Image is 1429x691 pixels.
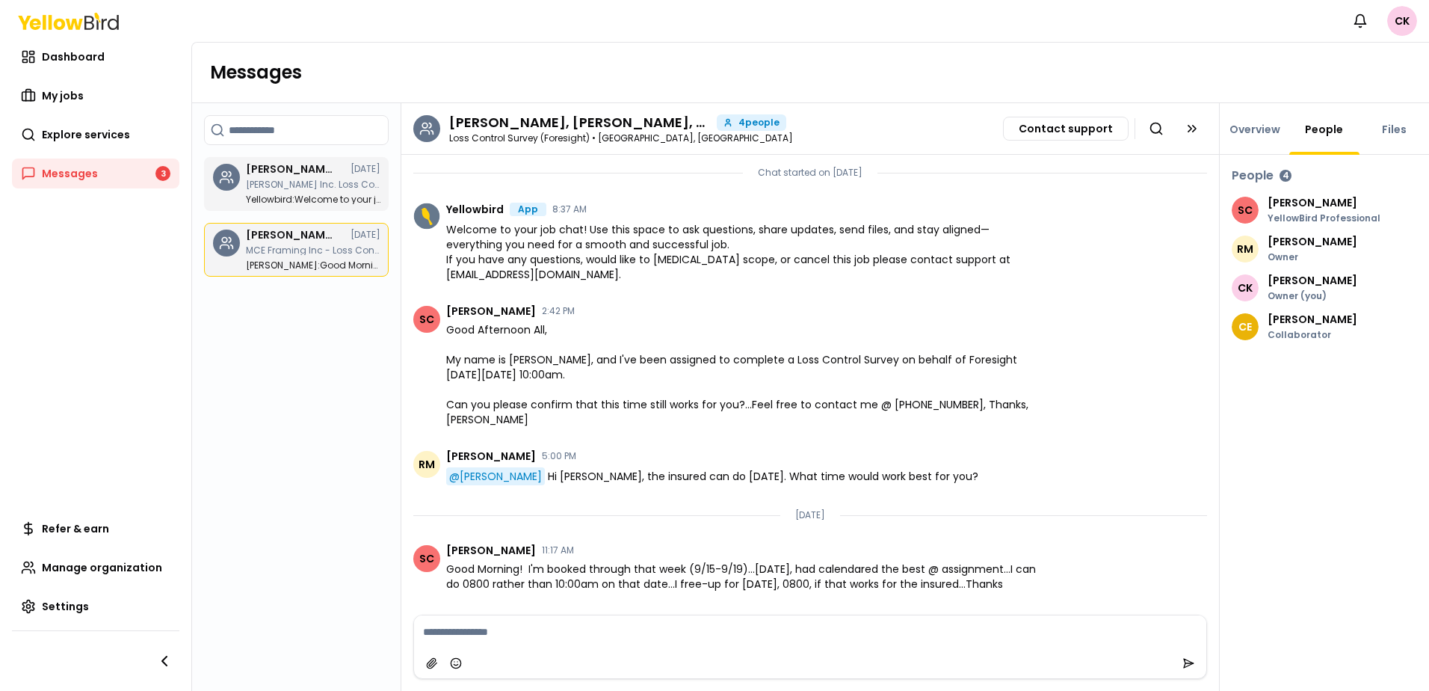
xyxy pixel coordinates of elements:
[12,592,179,621] a: Settings
[12,159,179,188] a: Messages3
[351,230,380,239] time: [DATE]
[12,553,179,583] a: Manage organization
[204,157,389,211] a: [PERSON_NAME], [PERSON_NAME], [PERSON_NAME], [PERSON_NAME][DATE][PERSON_NAME] Inc. Loss Control S...
[413,451,440,478] span: RM
[542,546,574,555] time: 11:17 AM
[542,452,576,461] time: 5:00 PM
[446,322,1042,427] span: Good Afternoon All, My name is [PERSON_NAME], and I've been assigned to complete a Loss Control S...
[446,306,536,316] span: [PERSON_NAME]
[42,560,162,575] span: Manage organization
[1232,167,1274,185] h3: People
[42,599,89,614] span: Settings
[1373,122,1416,137] a: Files
[42,88,84,103] span: My jobs
[210,61,1411,85] h1: Messages
[1268,197,1380,208] p: [PERSON_NAME]
[1268,253,1357,262] p: Owner
[449,116,711,129] h3: Sean Chapman, Ricardo Macias, Cody Kelly, Cruz Estrada
[413,306,440,333] span: SC
[42,166,98,181] span: Messages
[1003,117,1129,141] button: Contact support
[1232,236,1259,262] span: RM
[246,180,380,189] p: Gordon- Fiano Inc. Loss Control Survey (Foresight) - 5557 Calle Arena, Carpinteria, CA 93013
[42,49,105,64] span: Dashboard
[542,307,575,316] time: 2:42 PM
[351,165,380,173] time: [DATE]
[1268,275,1357,286] p: [PERSON_NAME]
[552,205,587,214] time: 8:37 AM
[246,164,336,174] h3: Richard F. Moreno, Ricardo Macias, Cody Kelly, Luis Gordon -Fiano
[42,127,130,142] span: Explore services
[1268,236,1357,247] p: [PERSON_NAME]
[12,81,179,111] a: My jobs
[246,246,380,255] p: MCE Framing Inc - Loss Control Survey (Foresight) - 14971 Saroni Parkway , Clearlake, CA 95422
[246,195,380,204] p: Welcome to your job chat! Use this space to ask questions, share updates, send files, and stay al...
[449,134,793,143] p: Loss Control Survey (Foresight) • [GEOGRAPHIC_DATA], [GEOGRAPHIC_DATA]
[246,230,336,240] h3: Sean Chapman, Ricardo Macias, Cody Kelly, Cruz Estrada
[413,545,440,572] span: SC
[12,42,179,72] a: Dashboard
[446,204,504,215] span: Yellowbird
[1280,170,1291,182] div: 4
[246,261,380,270] p: Good Morning! I'm booked through that week (9/15-9/19)...Monday 9/22, had calendared the best @ a...
[1232,313,1259,340] span: CE
[548,469,978,484] span: Hi [PERSON_NAME], the insured can do [DATE]. What time would work best for you?
[446,562,1042,592] span: Good Morning! I'm booked through that week (9/15-9/19)...[DATE], had calendared the best @ assign...
[1232,274,1259,301] span: CK
[1387,6,1417,36] span: CK
[1268,214,1380,223] p: YellowBird Professional
[12,514,179,544] a: Refer & earn
[758,167,862,179] p: Chat started on [DATE]
[42,521,109,536] span: Refer & earn
[795,509,825,521] p: [DATE]
[12,120,179,150] a: Explore services
[446,467,545,485] span: @ [PERSON_NAME]
[1268,331,1357,340] p: Collaborator
[1296,122,1352,137] a: People
[1220,122,1289,137] a: Overview
[510,203,546,216] div: App
[155,166,170,181] div: 3
[446,451,536,461] span: [PERSON_NAME]
[446,545,536,556] span: [PERSON_NAME]
[1232,197,1259,224] span: SC
[401,155,1219,615] div: Chat messages
[446,222,1042,282] span: Welcome to your job chat! Use this space to ask questions, share updates, send files, and stay al...
[738,118,780,127] span: 4 people
[1268,292,1357,301] p: Owner (you)
[1268,314,1357,325] p: [PERSON_NAME]
[204,223,389,277] a: [PERSON_NAME], [PERSON_NAME], [PERSON_NAME], [PERSON_NAME][DATE]MCE Framing Inc - Loss Control Su...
